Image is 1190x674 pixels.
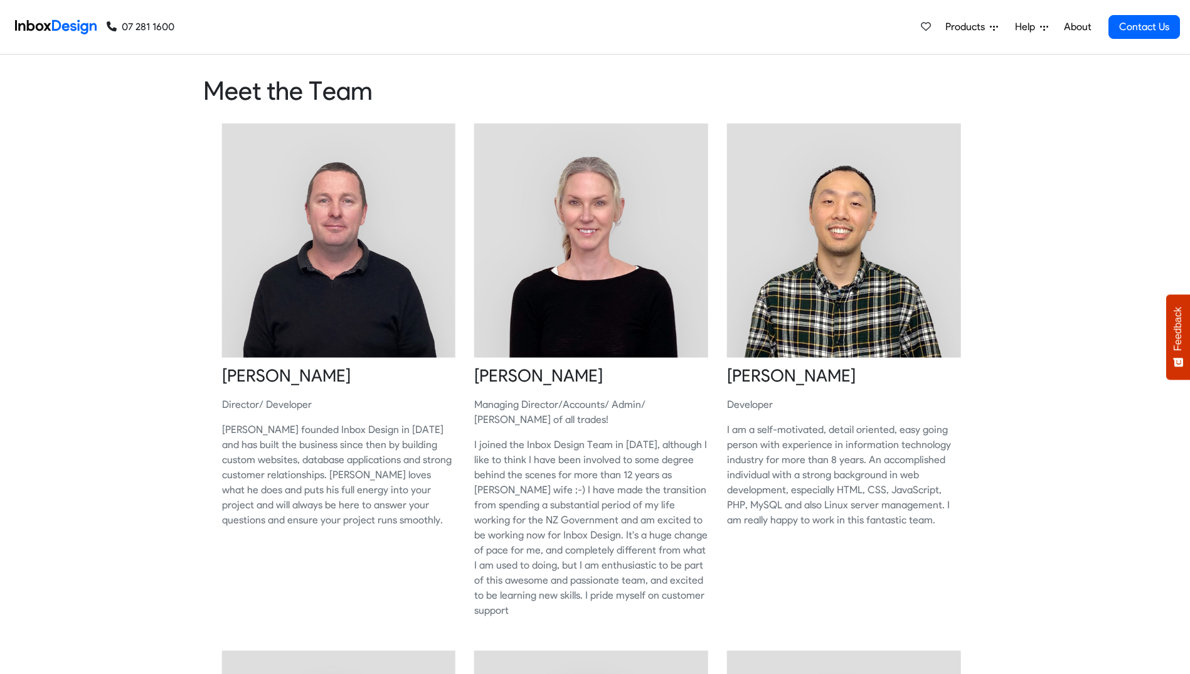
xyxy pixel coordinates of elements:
[474,124,708,643] a: [PERSON_NAME]Managing Director/Accounts/ Admin/ [PERSON_NAME] of all trades!I joined the Inbox De...
[1010,14,1053,40] a: Help
[1108,15,1180,39] a: Contact Us
[727,422,961,528] p: I am a self-motivated, detail oriented, easy going person with experience in information technolo...
[1015,19,1040,35] span: Help
[222,124,456,358] img: 2021_09_23_sheldon.jpg
[940,14,1003,40] a: Products
[222,422,456,528] p: [PERSON_NAME] founded Inbox Design in [DATE] and has built the business since then by building cu...
[1060,14,1095,40] a: About
[222,397,456,412] p: Director/ Developer
[203,75,987,107] heading: Meet the Team
[474,365,708,387] heading: [PERSON_NAME]
[727,124,961,553] a: [PERSON_NAME]DeveloperI am a self-motivated, detail oriented, easy going person with experience i...
[727,397,961,412] p: Developer
[474,397,708,427] p: Managing Director/Accounts/ Admin/ [PERSON_NAME] of all trades!
[474,124,708,358] img: 2021_09_23_jenny.jpg
[222,124,456,553] a: [PERSON_NAME]Director/ Developer[PERSON_NAME] founded Inbox Design in [DATE] and has built the bu...
[945,19,990,35] span: Products
[1166,294,1190,380] button: Feedback - Show survey
[107,19,174,35] a: 07 281 1600
[1172,307,1184,351] span: Feedback
[727,124,961,358] img: 2021_09_23_ken.jpg
[727,365,961,387] heading: [PERSON_NAME]
[474,437,708,618] p: I joined the Inbox Design Team in [DATE], although I like to think I have been involved to some d...
[222,365,456,387] heading: [PERSON_NAME]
